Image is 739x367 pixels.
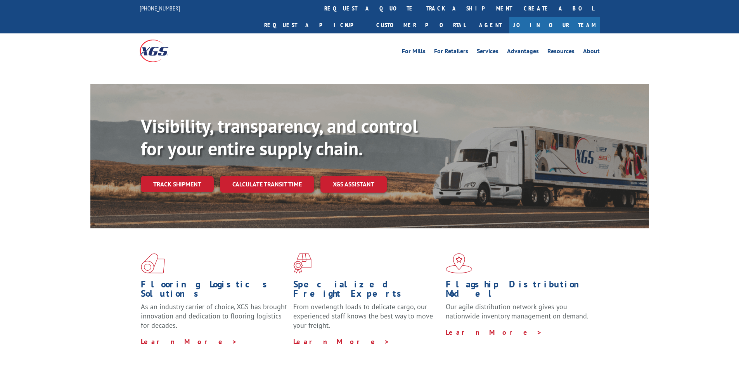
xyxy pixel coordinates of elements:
b: Visibility, transparency, and control for your entire supply chain. [141,114,418,160]
a: Advantages [507,48,539,57]
a: XGS ASSISTANT [320,176,387,193]
a: Agent [471,17,509,33]
a: About [583,48,600,57]
h1: Flooring Logistics Solutions [141,280,287,302]
a: Learn More > [293,337,390,346]
span: Our agile distribution network gives you nationwide inventory management on demand. [446,302,588,320]
a: For Mills [402,48,426,57]
h1: Specialized Freight Experts [293,280,440,302]
a: Learn More > [141,337,237,346]
a: Track shipment [141,176,214,192]
img: xgs-icon-total-supply-chain-intelligence-red [141,253,165,273]
a: Services [477,48,498,57]
a: [PHONE_NUMBER] [140,4,180,12]
img: xgs-icon-flagship-distribution-model-red [446,253,472,273]
a: Request a pickup [258,17,370,33]
h1: Flagship Distribution Model [446,280,592,302]
p: From overlength loads to delicate cargo, our experienced staff knows the best way to move your fr... [293,302,440,337]
a: Calculate transit time [220,176,314,193]
a: For Retailers [434,48,468,57]
span: As an industry carrier of choice, XGS has brought innovation and dedication to flooring logistics... [141,302,287,330]
img: xgs-icon-focused-on-flooring-red [293,253,312,273]
a: Join Our Team [509,17,600,33]
a: Resources [547,48,575,57]
a: Learn More > [446,328,542,337]
a: Customer Portal [370,17,471,33]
